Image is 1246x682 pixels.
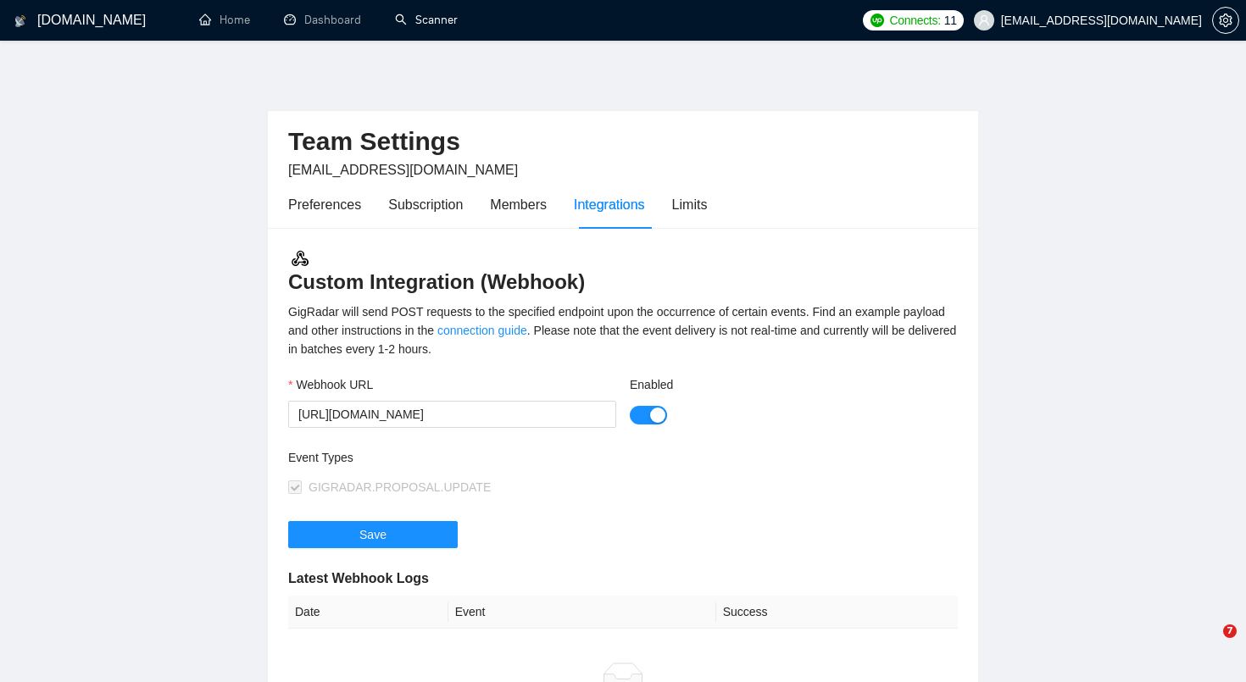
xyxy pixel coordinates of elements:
[889,11,940,30] span: Connects:
[288,163,518,177] span: [EMAIL_ADDRESS][DOMAIN_NAME]
[716,596,958,629] th: Success
[978,14,990,26] span: user
[199,13,250,27] a: homeHome
[288,448,353,467] label: Event Types
[944,11,957,30] span: 11
[630,406,667,424] button: Enabled
[288,375,373,394] label: Webhook URL
[630,375,673,394] label: Enabled
[395,13,458,27] a: searchScanner
[1213,14,1238,27] span: setting
[288,401,616,428] input: Webhook URL
[871,14,884,27] img: upwork-logo.png
[437,324,527,337] a: connection guide
[288,596,448,629] th: Date
[288,521,458,548] button: Save
[448,596,716,629] th: Event
[1212,14,1239,27] a: setting
[288,302,958,358] div: GigRadar will send POST requests to the specified endpoint upon the occurrence of certain events....
[309,480,491,494] span: GIGRADAR.PROPOSAL.UPDATE
[288,194,361,215] div: Preferences
[388,194,463,215] div: Subscription
[290,248,310,269] img: webhook.3a52c8ec.svg
[574,194,645,215] div: Integrations
[1188,624,1229,665] iframe: Intercom live chat
[1223,624,1237,638] span: 7
[288,248,958,296] h3: Custom Integration (Webhook)
[14,8,26,35] img: logo
[288,568,958,589] h5: Latest Webhook Logs
[490,194,547,215] div: Members
[672,194,708,215] div: Limits
[1212,7,1239,34] button: setting
[284,13,361,27] a: dashboardDashboard
[288,125,958,159] h2: Team Settings
[359,525,387,544] span: Save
